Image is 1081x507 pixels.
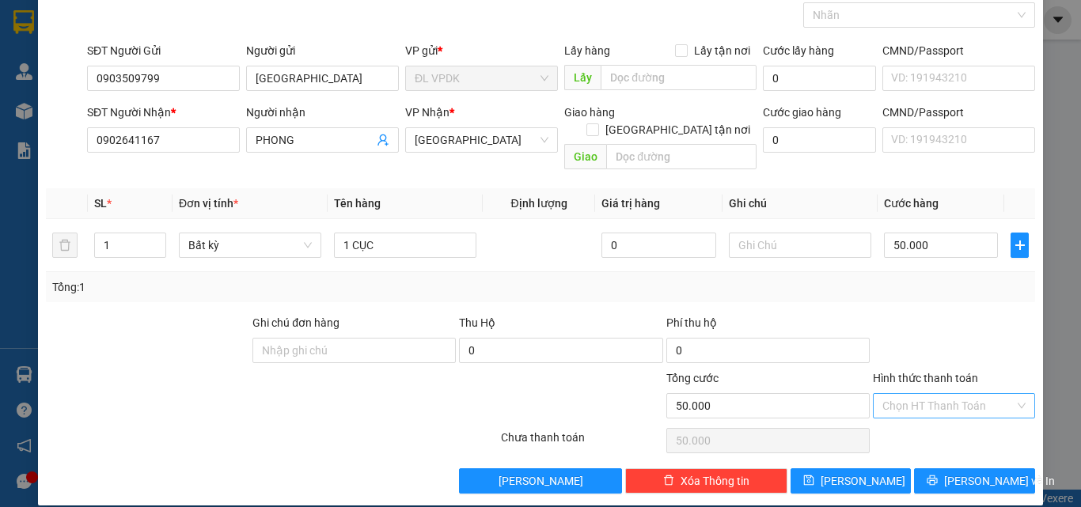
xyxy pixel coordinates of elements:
[666,372,719,384] span: Tổng cước
[927,475,938,487] span: printer
[87,42,240,59] div: SĐT Người Gửi
[52,233,78,258] button: delete
[564,65,601,90] span: Lấy
[601,197,660,210] span: Giá trị hàng
[405,42,558,59] div: VP gửi
[763,44,834,57] label: Cước lấy hàng
[246,104,399,121] div: Người nhận
[459,316,495,329] span: Thu Hộ
[499,429,665,456] div: Chưa thanh toán
[246,42,399,59] div: Người gửi
[599,121,757,138] span: [GEOGRAPHIC_DATA] tận nơi
[405,106,449,119] span: VP Nhận
[791,468,912,494] button: save[PERSON_NAME]
[666,314,870,338] div: Phí thu hộ
[334,233,476,258] input: VD: Bàn, Ghế
[564,106,615,119] span: Giao hàng
[944,472,1055,490] span: [PERSON_NAME] và In
[415,128,548,152] span: ĐL Quận 5
[415,66,548,90] span: ĐL VPDK
[723,188,878,219] th: Ghi chú
[821,472,905,490] span: [PERSON_NAME]
[97,23,157,97] b: Gửi khách hàng
[803,475,814,487] span: save
[1011,239,1028,252] span: plus
[52,278,419,296] div: Tổng: 1
[188,233,312,257] span: Bất kỳ
[564,144,606,169] span: Giao
[681,472,749,490] span: Xóa Thông tin
[729,233,871,258] input: Ghi Chú
[663,475,674,487] span: delete
[688,42,757,59] span: Lấy tận nơi
[252,316,339,329] label: Ghi chú đơn hàng
[601,233,715,258] input: 0
[606,144,757,169] input: Dọc đường
[763,106,841,119] label: Cước giao hàng
[625,468,787,494] button: deleteXóa Thông tin
[377,134,389,146] span: user-add
[459,468,621,494] button: [PERSON_NAME]
[20,20,99,99] img: logo.jpg
[334,197,381,210] span: Tên hàng
[763,66,876,91] input: Cước lấy hàng
[601,65,757,90] input: Dọc đường
[252,338,456,363] input: Ghi chú đơn hàng
[172,20,210,58] img: logo.jpg
[94,197,107,210] span: SL
[882,42,1035,59] div: CMND/Passport
[499,472,583,490] span: [PERSON_NAME]
[133,60,218,73] b: [DOMAIN_NAME]
[1011,233,1029,258] button: plus
[884,197,939,210] span: Cước hàng
[179,197,238,210] span: Đơn vị tính
[914,468,1035,494] button: printer[PERSON_NAME] và In
[882,104,1035,121] div: CMND/Passport
[133,75,218,95] li: (c) 2017
[20,102,82,204] b: Phúc An Express
[564,44,610,57] span: Lấy hàng
[873,372,978,384] label: Hình thức thanh toán
[87,104,240,121] div: SĐT Người Nhận
[510,197,567,210] span: Định lượng
[763,127,876,153] input: Cước giao hàng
